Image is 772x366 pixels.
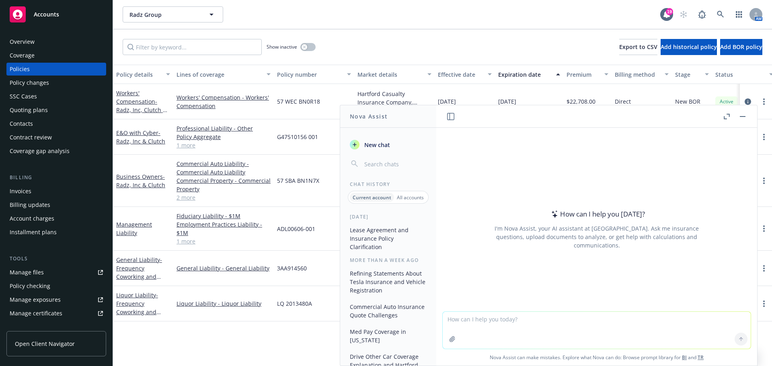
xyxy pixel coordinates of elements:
span: 57 SBA BN1N7X [277,176,319,185]
span: ADL00606-001 [277,225,315,233]
div: Effective date [438,70,483,79]
div: Market details [357,70,423,79]
button: Med Pay Coverage in [US_STATE] [347,325,430,347]
button: Market details [354,65,435,84]
a: General Liability [116,256,162,289]
a: Search [712,6,729,22]
button: Policy number [274,65,354,84]
a: Account charges [6,212,106,225]
a: Fiduciary Liability - $1M [177,212,271,220]
span: Nova Assist can make mistakes. Explore what Nova can do: Browse prompt library for and [439,349,754,366]
a: Liquor Liability [116,291,158,324]
a: Invoices [6,185,106,198]
div: [DATE] [340,213,436,220]
span: $22,708.00 [567,97,595,106]
a: Switch app [731,6,747,22]
a: Quoting plans [6,104,106,117]
a: Coverage [6,49,106,62]
input: Search chats [363,158,427,170]
a: General Liability - General Liability [177,264,271,272]
div: Billing updates [10,198,50,211]
button: Stage [672,65,712,84]
p: All accounts [397,194,424,201]
a: Coverage gap analysis [6,145,106,157]
a: Manage certificates [6,307,106,320]
a: Business Owners [116,173,165,189]
a: Manage files [6,266,106,279]
input: Filter by keyword... [123,39,262,55]
div: Policy details [116,70,161,79]
a: Professional Liability - Other [177,124,271,133]
a: more [759,97,769,106]
div: Policy checking [10,280,50,292]
a: more [759,299,769,309]
a: Commercial Auto Liability - Commercial Auto Liability [177,159,271,176]
span: New BOR [675,97,700,106]
span: Active [719,98,735,105]
span: New chat [363,141,390,149]
span: - Radz, Inc & Clutch [116,173,165,189]
a: Policy changes [6,76,106,89]
button: Export to CSV [619,39,657,55]
a: circleInformation [743,97,753,106]
a: 2 more [177,193,271,202]
div: Chat History [340,181,436,188]
button: Policy details [113,65,173,84]
a: more [759,176,769,186]
button: Commercial Auto Insurance Quote Challenges [347,300,430,322]
span: Open Client Navigator [15,339,75,348]
button: Radz Group [123,6,223,22]
a: Overview [6,35,106,48]
div: Policies [10,63,30,76]
span: Direct [615,97,631,106]
div: Billing [6,174,106,182]
a: Billing updates [6,198,106,211]
button: Billing method [612,65,672,84]
div: Stage [675,70,700,79]
span: Show inactive [267,43,297,50]
span: - Radz, Inc & Clutch [116,129,165,145]
div: Expiration date [498,70,551,79]
div: How can I help you [DATE]? [549,209,645,219]
div: Status [715,70,764,79]
span: [DATE] [498,97,516,106]
a: Policy Aggregate [177,133,271,141]
div: Installment plans [10,226,57,239]
a: more [759,132,769,142]
div: Policy number [277,70,342,79]
a: Liquor Liability - Liquor Liability [177,299,271,308]
button: New chat [347,137,430,152]
div: Lines of coverage [177,70,262,79]
a: Workers' Compensation - Workers' Compensation [177,93,271,110]
div: More than a week ago [340,257,436,264]
a: Contacts [6,117,106,130]
button: Premium [563,65,612,84]
div: Contacts [10,117,33,130]
div: Coverage [10,49,35,62]
a: Commercial Property - Commercial Property [177,176,271,193]
button: Add historical policy [661,39,717,55]
div: Manage claims [10,321,50,333]
span: [DATE] [438,97,456,106]
span: LQ 2013480A [277,299,312,308]
a: SSC Cases [6,90,106,103]
button: Lines of coverage [173,65,274,84]
a: Workers' Compensation [116,89,167,147]
span: G47510156 001 [277,133,318,141]
a: Manage claims [6,321,106,333]
a: Employment Practices Liability - $1M [177,220,271,237]
span: Add BOR policy [720,43,762,51]
span: 3AA914560 [277,264,307,272]
span: Radz Group [129,10,199,19]
div: Manage exposures [10,293,61,306]
a: Manage exposures [6,293,106,306]
div: SSC Cases [10,90,37,103]
a: Policy checking [6,280,106,292]
h1: Nova Assist [350,112,388,121]
p: Current account [353,194,391,201]
button: Lease Agreement and Insurance Policy Clarification [347,223,430,254]
a: Report a Bug [694,6,710,22]
button: Effective date [435,65,495,84]
div: Coverage gap analysis [10,145,70,157]
a: BI [682,354,687,361]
